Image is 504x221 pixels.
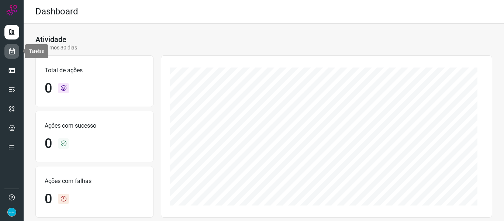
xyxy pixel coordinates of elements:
span: Tarefas [29,49,44,54]
h3: Atividade [35,35,66,44]
h1: 0 [45,136,52,152]
h1: 0 [45,191,52,207]
h1: 0 [45,80,52,96]
p: Ações com falhas [45,177,144,186]
p: Últimos 30 dias [35,44,77,52]
p: Ações com sucesso [45,121,144,130]
h2: Dashboard [35,6,78,17]
p: Total de ações [45,66,144,75]
img: Logo [6,4,17,15]
img: 86fc21c22a90fb4bae6cb495ded7e8f6.png [7,208,16,217]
